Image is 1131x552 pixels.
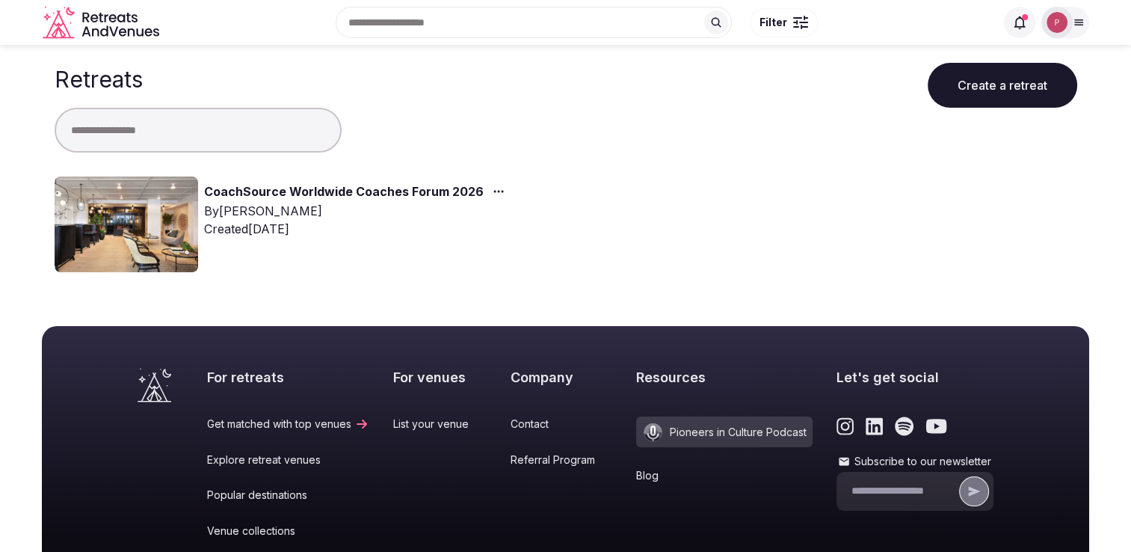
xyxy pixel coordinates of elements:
[207,488,369,503] a: Popular destinations
[836,454,993,469] label: Subscribe to our newsletter
[207,453,369,467] a: Explore retreat venues
[925,417,947,436] a: Link to the retreats and venues Youtube page
[204,202,511,220] div: By [PERSON_NAME]
[511,368,613,387] h2: Company
[636,417,813,447] a: Pioneers in Culture Podcast
[928,63,1077,108] button: Create a retreat
[836,368,993,387] h2: Let's get social
[207,368,369,387] h2: For retreats
[204,220,511,238] div: Created [DATE]
[43,6,162,40] svg: Retreats and Venues company logo
[511,453,613,467] a: Referral Program
[836,417,854,436] a: Link to the retreats and venues Instagram page
[393,417,487,432] a: List your venue
[895,417,913,436] a: Link to the retreats and venues Spotify page
[204,183,484,202] a: CoachSource Worldwide Coaches Forum 2026
[207,524,369,539] a: Venue collections
[750,8,818,37] button: Filter
[866,417,883,436] a: Link to the retreats and venues LinkedIn page
[207,417,369,432] a: Get matched with top venues
[55,177,198,272] img: Top retreat image for the retreat: CoachSource Worldwide Coaches Forum 2026
[511,417,613,432] a: Contact
[393,368,487,387] h2: For venues
[138,368,171,402] a: Visit the homepage
[636,468,813,483] a: Blog
[43,6,162,40] a: Visit the homepage
[1047,12,1067,33] img: patty
[759,15,787,30] span: Filter
[636,368,813,387] h2: Resources
[55,66,143,93] h1: Retreats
